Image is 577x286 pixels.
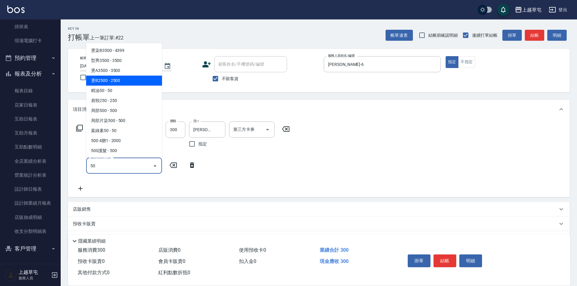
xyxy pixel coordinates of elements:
[472,32,498,39] span: 連續打單結帳
[2,140,58,154] a: 互助點數明細
[68,231,570,246] div: 其他付款方式
[198,141,207,147] span: 指定
[19,275,49,281] p: 服務人員
[239,258,256,264] span: 扣入金 0
[512,4,544,16] button: 上越草屯
[150,161,160,171] button: Close
[239,247,266,253] span: 使用預收卡 0
[158,270,190,275] span: 紅利點數折抵 0
[170,119,176,123] label: 價格
[546,4,570,15] button: 登出
[160,59,175,73] button: Choose date, selected date is 2025-08-15
[328,53,355,58] label: 服務人員姓名/編號
[80,61,158,71] input: YYYY/MM/DD hh:mm
[86,106,162,116] span: 局部500 - 500
[2,224,58,238] a: 收支分類明細表
[86,156,162,166] span: 750護髮 - 750
[2,112,58,126] a: 互助日報表
[86,126,162,136] span: 葉綠素50 - 50
[86,96,162,106] span: 肩頸250 - 250
[86,66,162,76] span: 燙A3500 - 3500
[428,32,458,39] span: 結帳前確認明細
[547,30,567,41] button: 明細
[19,269,49,275] h5: 上越草屯
[2,50,58,66] button: 預約管理
[2,126,58,140] a: 互助月報表
[2,168,58,182] a: 營業統計分析表
[2,241,58,257] button: 客戶管理
[2,66,58,82] button: 報表及分析
[86,86,162,96] span: 精油50 - 50
[78,238,106,244] p: 隱藏業績明細
[263,125,272,134] button: Open
[502,30,522,41] button: 掛單
[320,258,349,264] span: 現金應收 300
[86,46,162,56] span: 燙染B3500 - 4399
[158,258,185,264] span: 會員卡販賣 0
[222,76,239,82] span: 不留客資
[68,202,570,216] div: 店販銷售
[408,254,430,267] button: 掛單
[2,34,58,48] a: 現場電腦打卡
[459,254,482,267] button: 明細
[86,76,162,86] span: 燙B2500 - 2500
[78,258,105,264] span: 預收卡販賣 0
[68,216,570,231] div: 預收卡販賣
[73,206,91,213] p: 店販銷售
[68,33,90,42] h3: 打帳單
[5,269,17,281] img: Person
[7,5,25,13] img: Logo
[458,56,475,68] button: 不指定
[386,30,413,41] button: 帳單速查
[497,4,509,16] button: save
[2,196,58,210] a: 設計師業績月報表
[2,84,58,98] a: 報表目錄
[2,182,58,196] a: 設計師日報表
[68,100,570,119] div: 項目消費
[86,136,162,146] span: 500 4贈1 - 2000
[78,247,105,253] span: 服務消費 300
[86,116,162,126] span: 局部片染500 - 500
[2,154,58,168] a: 全店業績分析表
[525,30,544,41] button: 結帳
[158,247,181,253] span: 店販消費 0
[320,247,349,253] span: 業績合計 300
[68,27,90,31] h2: Key In
[73,106,91,113] p: 項目消費
[2,98,58,112] a: 店家日報表
[78,270,110,275] span: 其他付款方式 0
[86,56,162,66] span: 型男3500 - 3500
[73,221,96,227] p: 預收卡販賣
[80,56,93,60] label: 帳單日期
[86,146,162,156] span: 500護髮 - 500
[90,34,124,42] span: 上一筆訂單:#22
[2,210,58,224] a: 店販抽成明細
[522,6,542,14] div: 上越草屯
[2,20,58,34] a: 排班表
[193,119,199,123] label: 洗-1
[446,56,459,68] button: 指定
[434,254,456,267] button: 結帳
